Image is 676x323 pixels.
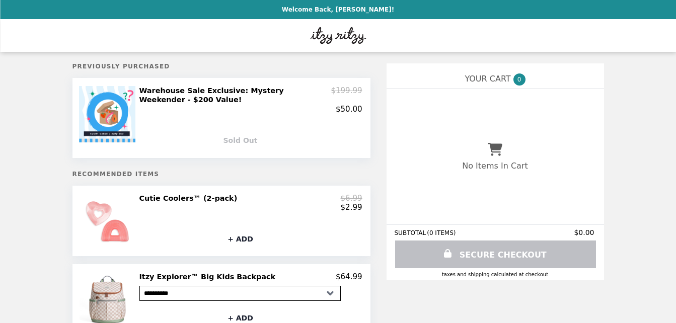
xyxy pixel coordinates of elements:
span: YOUR CART [465,74,510,84]
img: Cutie Coolers™ (2-pack) [80,194,137,248]
h2: Cutie Coolers™ (2-pack) [139,194,242,203]
span: 0 [513,73,525,86]
button: + ADD [139,229,342,248]
h5: Recommended Items [72,171,370,178]
h2: Warehouse Sale Exclusive: Mystery Weekender - $200 Value! [139,86,331,105]
span: $0.00 [574,228,595,236]
span: SUBTOTAL [395,229,427,236]
img: Warehouse Sale Exclusive: Mystery Weekender - $200 Value! [79,86,138,142]
p: $64.99 [336,272,362,281]
span: ( 0 ITEMS ) [427,229,456,236]
h2: Itzy Explorer™ Big Kids Backpack [139,272,280,281]
p: $199.99 [331,86,362,105]
div: Taxes and Shipping calculated at checkout [395,272,596,277]
select: Select a product variant [139,286,341,301]
p: $6.99 [341,194,362,203]
h5: Previously Purchased [72,63,370,70]
p: $2.99 [341,203,362,212]
img: Brand Logo [297,25,379,46]
p: $50.00 [336,105,362,114]
p: Welcome Back, [PERSON_NAME]! [282,6,394,13]
p: No Items In Cart [462,161,528,171]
